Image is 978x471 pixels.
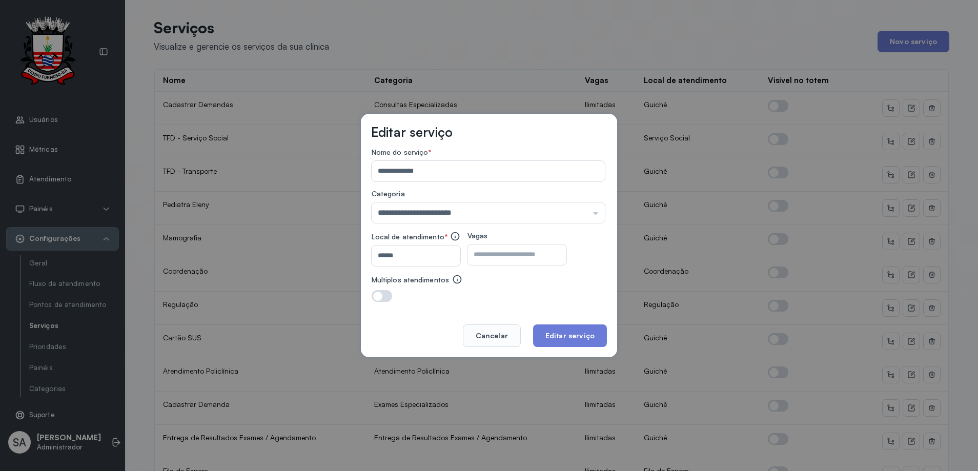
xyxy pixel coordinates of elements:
[463,324,521,347] button: Cancelar
[371,124,453,140] h3: Editar serviço
[372,189,405,198] span: Categoria
[372,276,449,284] label: Múltiplos atendimentos
[533,324,607,347] button: Editar serviço
[372,148,429,156] span: Nome do serviço
[372,232,444,241] span: Local de atendimento
[467,231,488,240] span: Vagas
